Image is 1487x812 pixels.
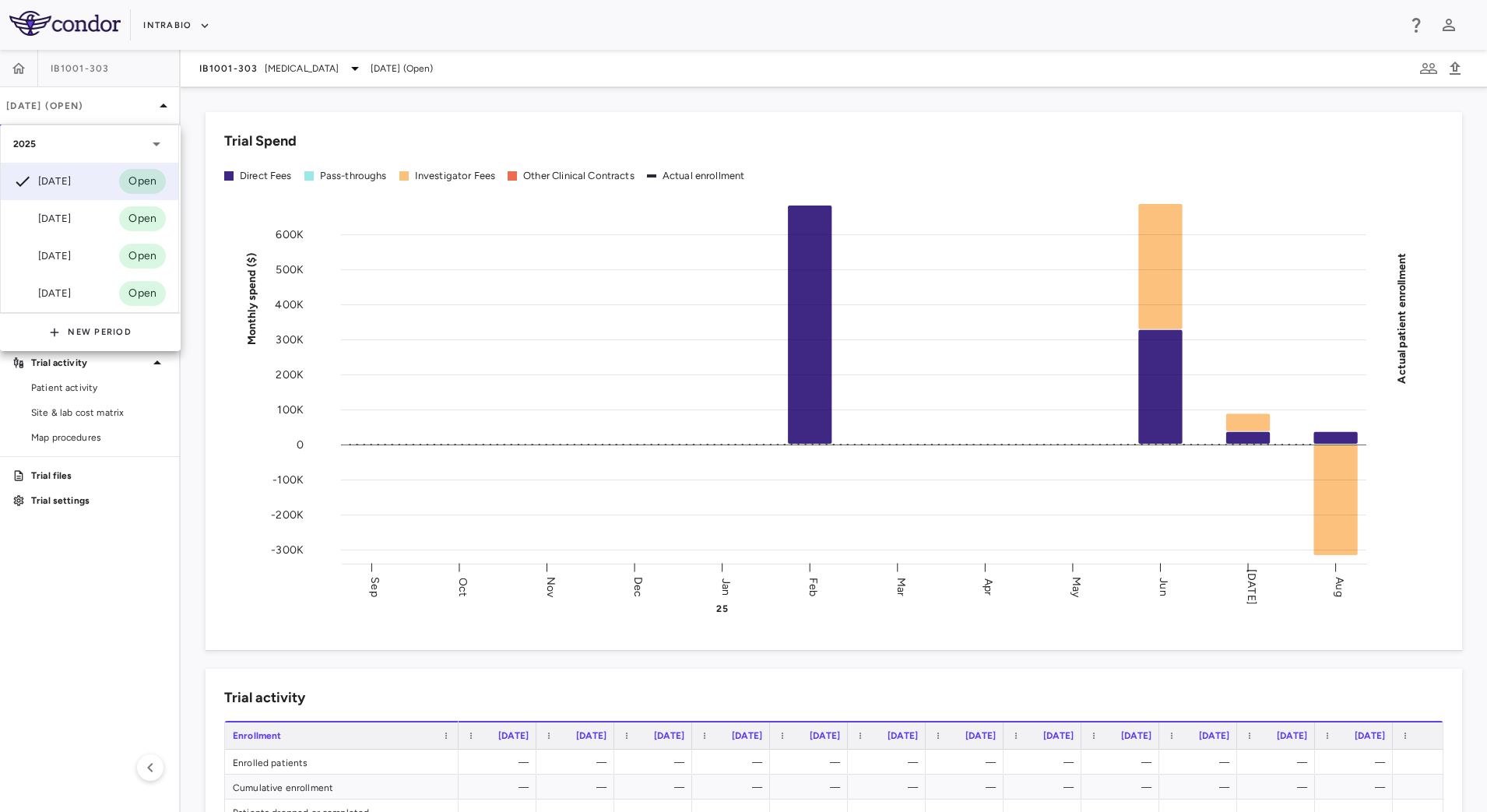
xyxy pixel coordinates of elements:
p: 2025 [13,137,37,151]
div: [DATE] [13,209,71,228]
span: Open [119,210,166,227]
div: 2025 [1,125,178,163]
div: [DATE] [13,284,71,303]
span: Open [119,248,166,265]
div: [DATE] [13,247,71,265]
div: [DATE] [13,172,71,191]
button: New Period [49,320,132,345]
span: Open [119,285,166,302]
span: Open [119,173,166,190]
